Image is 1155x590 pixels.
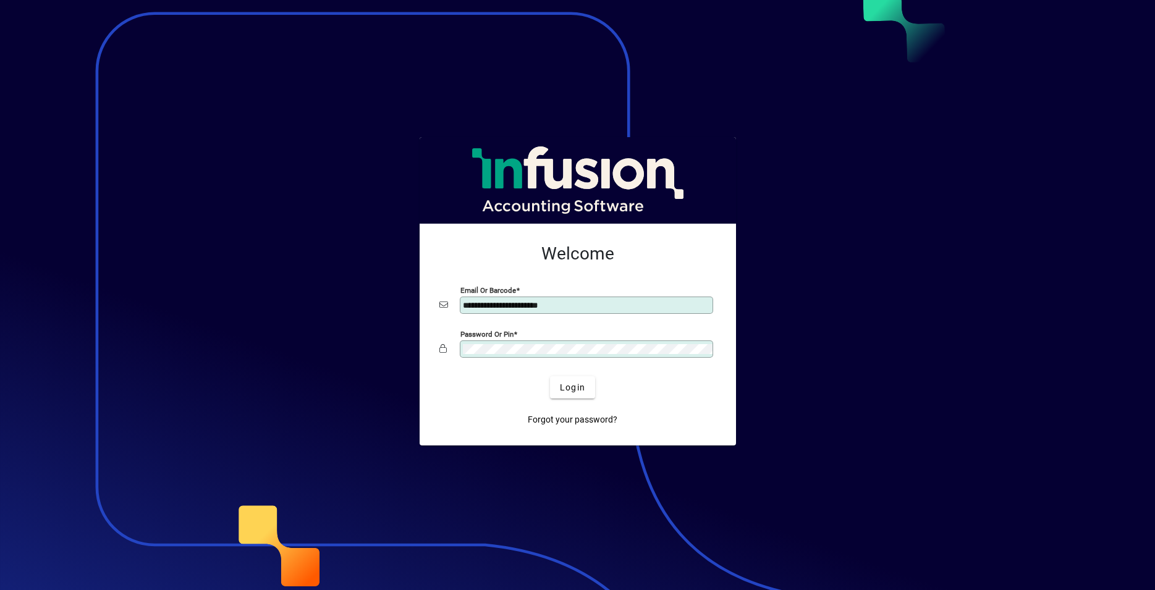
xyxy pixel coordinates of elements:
span: Forgot your password? [528,413,617,426]
h2: Welcome [439,243,716,264]
mat-label: Password or Pin [460,330,514,339]
span: Login [560,381,585,394]
a: Forgot your password? [523,408,622,431]
mat-label: Email or Barcode [460,286,516,295]
button: Login [550,376,595,398]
